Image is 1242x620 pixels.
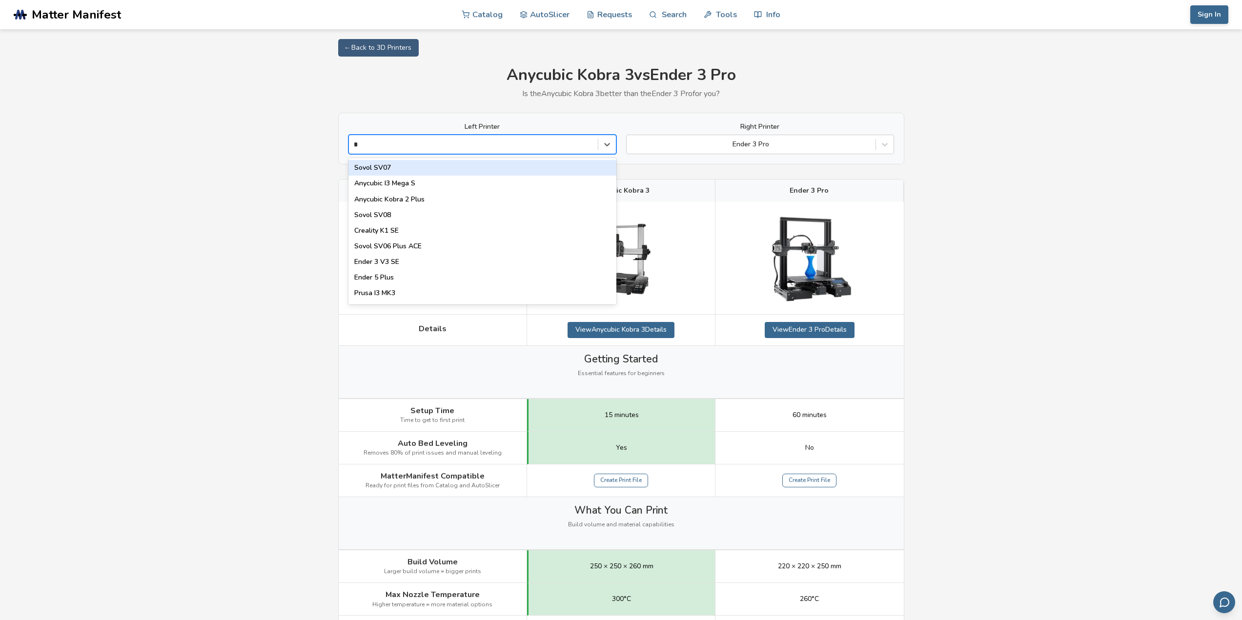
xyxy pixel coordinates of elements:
[398,439,468,448] span: Auto Bed Leveling
[366,482,500,489] span: Ready for print files from Catalog and AutoSlicer
[590,562,653,570] span: 250 × 250 × 260 mm
[765,322,855,338] a: ViewEnder 3 ProDetails
[410,406,454,415] span: Setup Time
[32,8,121,21] span: Matter Manifest
[348,285,616,301] div: Prusa I3 MK3
[761,209,858,307] img: Ender 3 Pro
[592,187,650,195] span: Anycubic Kobra 3
[805,444,814,452] span: No
[400,417,465,424] span: Time to get to first print
[605,411,639,419] span: 15 minutes
[574,504,668,516] span: What You Can Print
[612,595,631,603] span: 300°C
[386,590,480,599] span: Max Nozzle Temperature
[364,450,502,457] span: Removes 80% of print issues and manual leveling
[578,370,665,377] span: Essential features for beginners
[338,39,419,57] a: ← Back to 3D Printers
[348,176,616,191] div: Anycubic I3 Mega S
[348,223,616,239] div: Creality K1 SE
[631,140,633,148] input: Ender 3 Pro
[338,89,904,98] p: Is the Anycubic Kobra 3 better than the Ender 3 Pro for you?
[790,187,829,195] span: Ender 3 Pro
[348,270,616,285] div: Ender 5 Plus
[372,601,492,608] span: Higher temperature = more material options
[354,140,360,148] input: Sovol SV07Anycubic I3 Mega SAnycubic Kobra 2 PlusSovol SV08Creality K1 SESovol SV06 Plus ACEEnder...
[568,521,674,528] span: Build volume and material capabilities
[594,474,648,487] a: Create Print File
[381,472,485,480] span: MatterManifest Compatible
[348,254,616,270] div: Ender 3 V3 SE
[419,324,447,333] span: Details
[572,209,670,307] img: Anycubic Kobra 3
[348,160,616,176] div: Sovol SV07
[1213,591,1235,613] button: Send feedback via email
[778,562,841,570] span: 220 × 220 × 250 mm
[626,123,894,131] label: Right Printer
[782,474,836,487] a: Create Print File
[616,444,627,452] span: Yes
[584,353,658,365] span: Getting Started
[407,558,458,566] span: Build Volume
[568,322,674,338] a: ViewAnycubic Kobra 3Details
[793,411,827,419] span: 60 minutes
[1190,5,1228,24] button: Sign In
[348,123,616,131] label: Left Printer
[348,301,616,317] div: Prusa I3 MK3S
[348,239,616,254] div: Sovol SV06 Plus ACE
[348,192,616,207] div: Anycubic Kobra 2 Plus
[348,207,616,223] div: Sovol SV08
[384,568,481,575] span: Larger build volume = bigger prints
[338,66,904,84] h1: Anycubic Kobra 3 vs Ender 3 Pro
[800,595,819,603] span: 260°C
